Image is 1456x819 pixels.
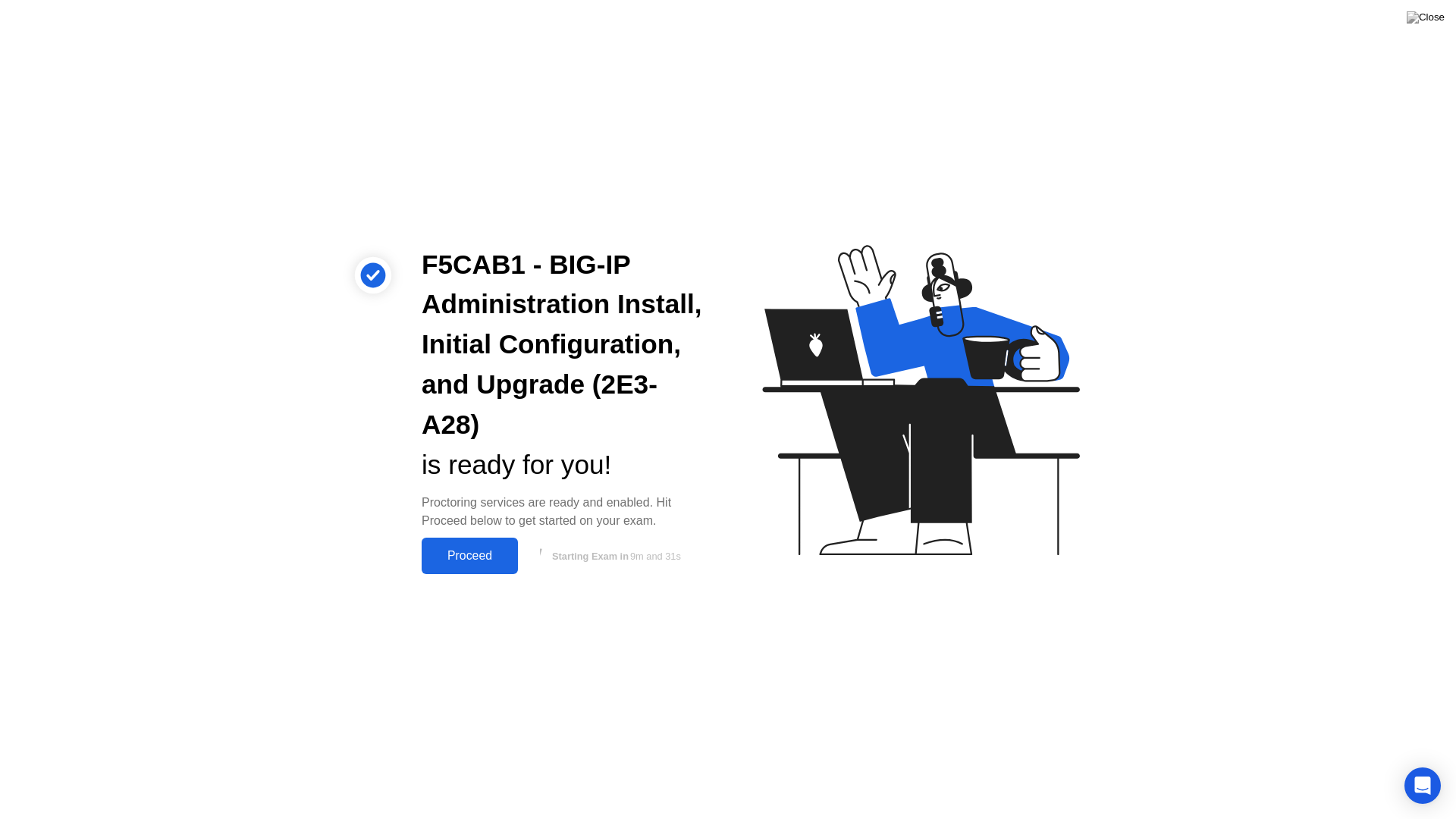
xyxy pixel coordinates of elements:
button: Starting Exam in9m and 31s [526,541,704,570]
div: F5CAB1 - BIG-IP Administration Install, Initial Configuration, and Upgrade (2E3-A28) [422,245,704,445]
div: Open Intercom Messenger [1404,767,1441,804]
img: Close [1407,11,1445,24]
span: 9m and 31s [630,551,681,562]
div: is ready for you! [422,445,704,485]
div: Proctoring services are ready and enabled. Hit Proceed below to get started on your exam. [422,494,704,530]
button: Proceed [422,538,518,574]
div: Proceed [426,549,513,563]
